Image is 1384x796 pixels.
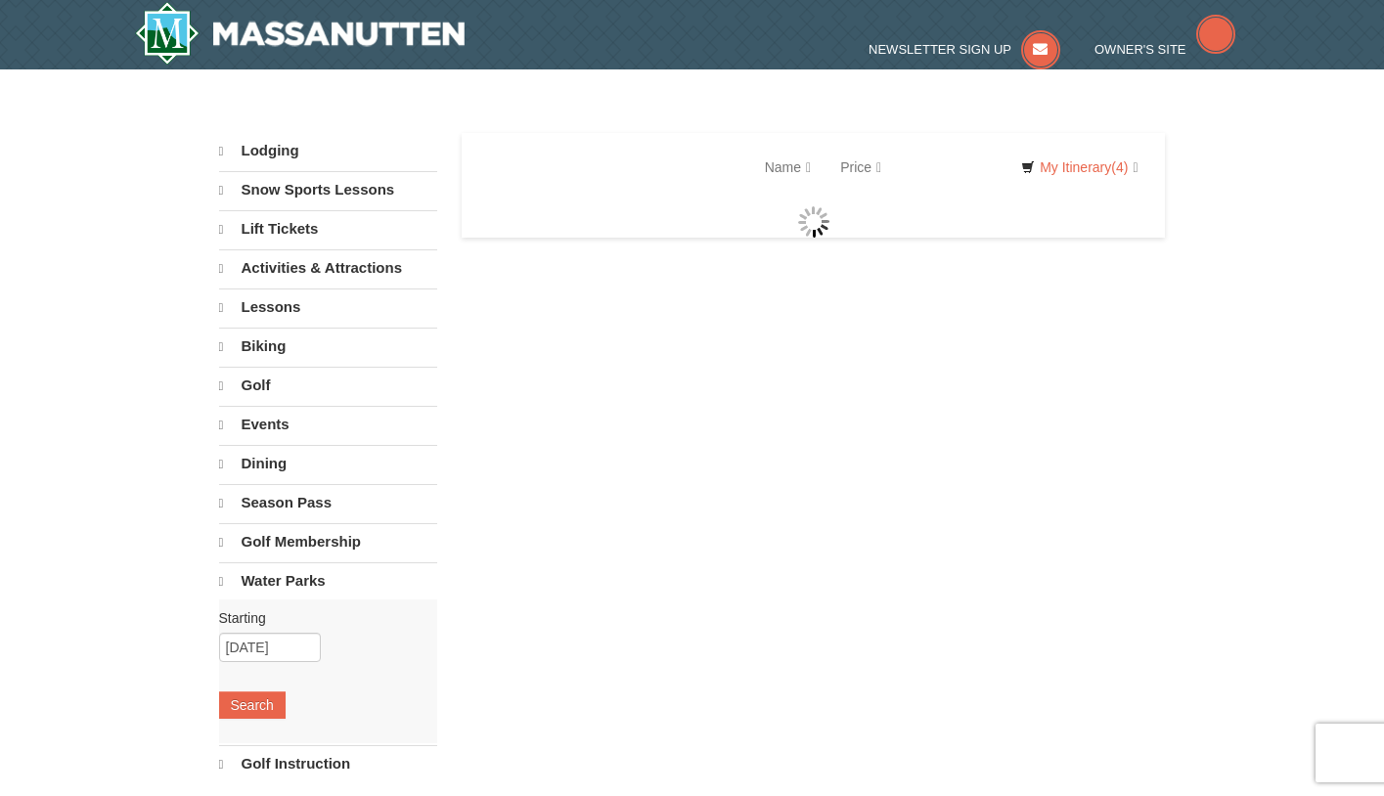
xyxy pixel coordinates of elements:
a: Price [826,148,896,187]
a: Lift Tickets [219,210,437,247]
span: Newsletter Sign Up [869,42,1011,57]
span: (4) [1111,159,1128,175]
a: Newsletter Sign Up [869,42,1060,57]
a: Massanutten Resort [135,2,466,65]
a: Lodging [219,133,437,169]
img: Massanutten Resort Logo [135,2,466,65]
img: wait gif [798,206,829,238]
a: Biking [219,328,437,365]
a: Events [219,406,437,443]
a: Golf Membership [219,523,437,560]
a: My Itinerary(4) [1008,153,1150,182]
span: Owner's Site [1094,42,1186,57]
button: Search [219,691,286,719]
a: Water Parks [219,562,437,599]
a: Name [750,148,826,187]
a: Dining [219,445,437,482]
a: Activities & Attractions [219,249,437,287]
label: Starting [219,608,423,628]
a: Season Pass [219,484,437,521]
a: Snow Sports Lessons [219,171,437,208]
a: Owner's Site [1094,42,1235,57]
a: Lessons [219,288,437,326]
a: Golf [219,367,437,404]
a: Golf Instruction [219,745,437,782]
